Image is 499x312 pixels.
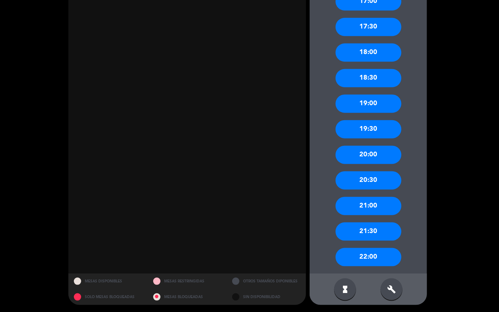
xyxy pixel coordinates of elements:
[336,18,401,36] div: 17:30
[68,274,148,289] div: MESAS DISPONIBLES
[336,171,401,190] div: 20:30
[227,289,306,305] div: SIN DISPONIBILIDAD
[336,248,401,266] div: 22:00
[148,289,227,305] div: MESAS BLOQUEADAS
[336,95,401,113] div: 19:00
[387,285,396,294] i: build
[336,69,401,87] div: 18:30
[336,43,401,62] div: 18:00
[336,222,401,241] div: 21:30
[227,274,306,289] div: OTROS TAMAÑOS DIPONIBLES
[341,285,349,294] i: hourglass_full
[336,146,401,164] div: 20:00
[148,274,227,289] div: MESAS RESTRINGIDAS
[336,120,401,138] div: 19:30
[336,197,401,215] div: 21:00
[68,289,148,305] div: SOLO MESAS BLOQUEADAS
